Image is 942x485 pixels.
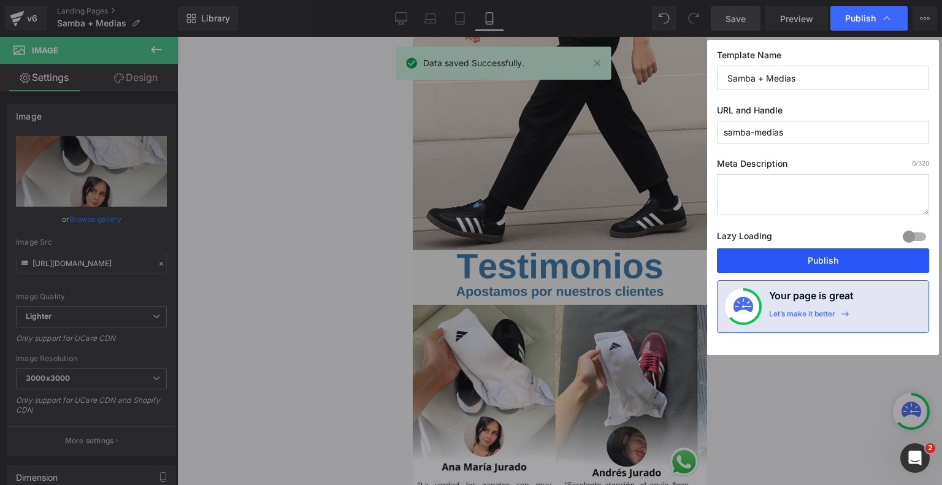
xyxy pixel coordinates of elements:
[255,408,288,442] a: Send a message via WhatsApp
[255,408,288,442] div: Open WhatsApp chat
[717,105,929,121] label: URL and Handle
[912,159,916,167] span: 0
[769,309,835,325] div: Let’s make it better
[769,288,854,309] h4: Your page is great
[717,50,929,66] label: Template Name
[912,159,929,167] span: /320
[717,248,929,273] button: Publish
[845,13,876,24] span: Publish
[900,443,930,473] iframe: Intercom live chat
[717,228,772,248] label: Lazy Loading
[733,297,753,316] img: onboarding-status.svg
[925,443,935,453] span: 2
[717,158,929,174] label: Meta Description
